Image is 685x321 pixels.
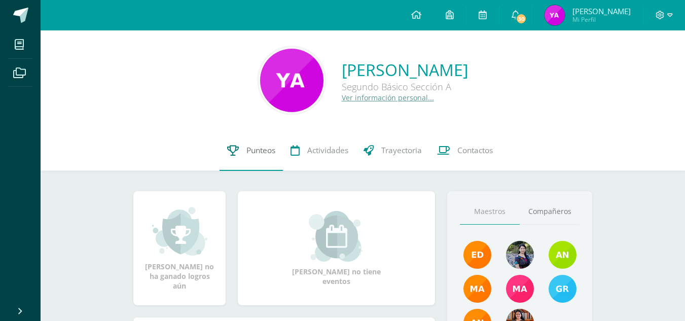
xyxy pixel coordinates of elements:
a: Maestros [460,199,520,225]
div: [PERSON_NAME] no ha ganado logros aún [143,206,215,291]
a: Actividades [283,130,356,171]
div: [PERSON_NAME] no tiene eventos [286,211,387,286]
span: Contactos [457,145,493,156]
span: 30 [516,13,527,24]
img: f40e456500941b1b33f0807dd74ea5cf.png [463,241,491,269]
a: [PERSON_NAME] [342,59,468,81]
span: Actividades [307,145,348,156]
img: achievement_small.png [152,206,207,257]
a: Punteos [220,130,283,171]
span: Trayectoria [381,145,422,156]
span: Punteos [246,145,275,156]
span: [PERSON_NAME] [572,6,631,16]
a: Contactos [429,130,500,171]
a: Ver información personal... [342,93,434,102]
img: event_small.png [309,211,364,262]
img: 560278503d4ca08c21e9c7cd40ba0529.png [463,275,491,303]
img: a6afdc9d00cfefa793b5be9037cb8e16.png [545,5,565,25]
img: e6b27947fbea61806f2b198ab17e5dde.png [549,241,576,269]
img: b7ce7144501556953be3fc0a459761b8.png [549,275,576,303]
img: 9c97a1aa9fe9e24067dfa8c17c73ebe0.png [260,49,323,112]
img: 9b17679b4520195df407efdfd7b84603.png [506,241,534,269]
a: Trayectoria [356,130,429,171]
span: Mi Perfil [572,15,631,24]
div: Segundo Básico Sección A [342,81,468,93]
img: 7766054b1332a6085c7723d22614d631.png [506,275,534,303]
a: Compañeros [520,199,580,225]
